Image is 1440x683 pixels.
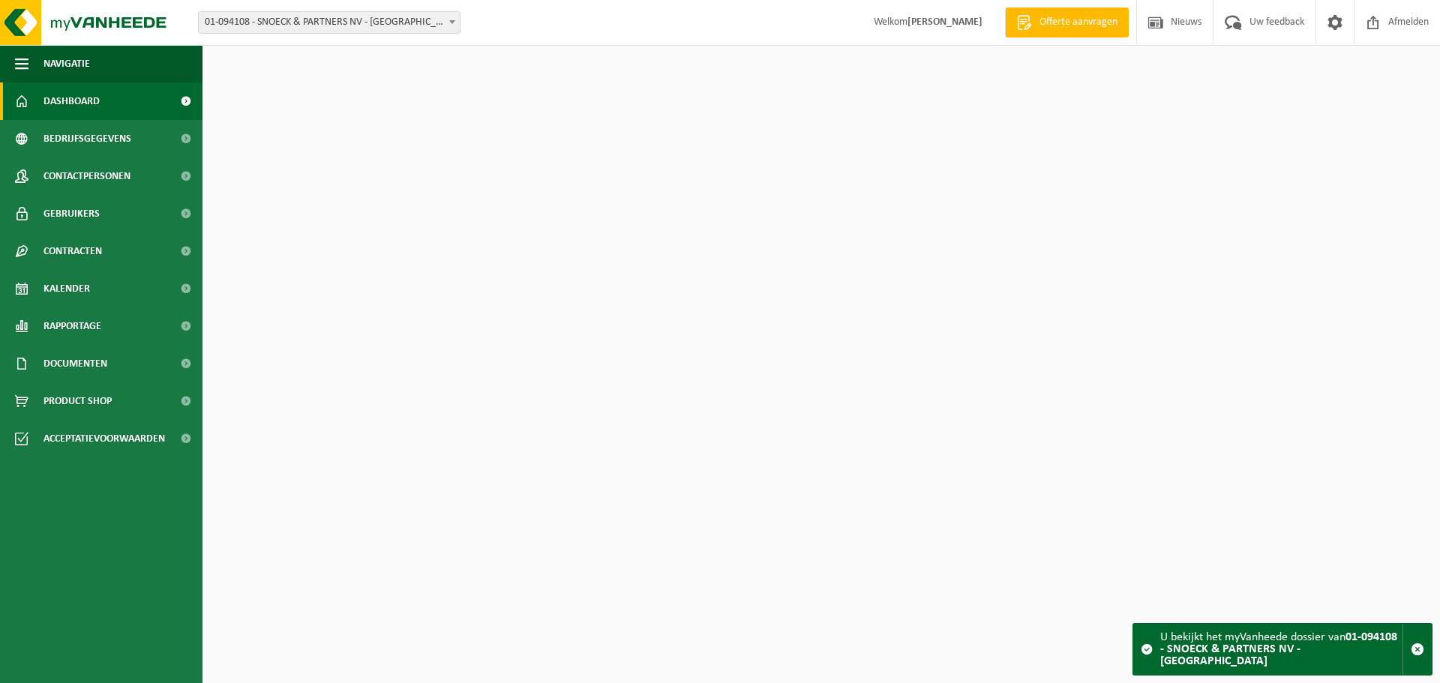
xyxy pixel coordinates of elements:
span: Contracten [43,232,102,270]
div: U bekijkt het myVanheede dossier van [1160,624,1402,675]
span: Product Shop [43,382,112,420]
span: Offerte aanvragen [1036,15,1121,30]
span: 01-094108 - SNOECK & PARTNERS NV - KORTRIJK [199,12,460,33]
span: Gebruikers [43,195,100,232]
strong: 01-094108 - SNOECK & PARTNERS NV - [GEOGRAPHIC_DATA] [1160,631,1397,667]
a: Offerte aanvragen [1005,7,1129,37]
span: Contactpersonen [43,157,130,195]
span: Kalender [43,270,90,307]
iframe: chat widget [7,650,250,683]
span: 01-094108 - SNOECK & PARTNERS NV - KORTRIJK [198,11,460,34]
span: Bedrijfsgegevens [43,120,131,157]
strong: [PERSON_NAME] [907,16,982,28]
span: Documenten [43,345,107,382]
span: Navigatie [43,45,90,82]
span: Dashboard [43,82,100,120]
span: Acceptatievoorwaarden [43,420,165,457]
span: Rapportage [43,307,101,345]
